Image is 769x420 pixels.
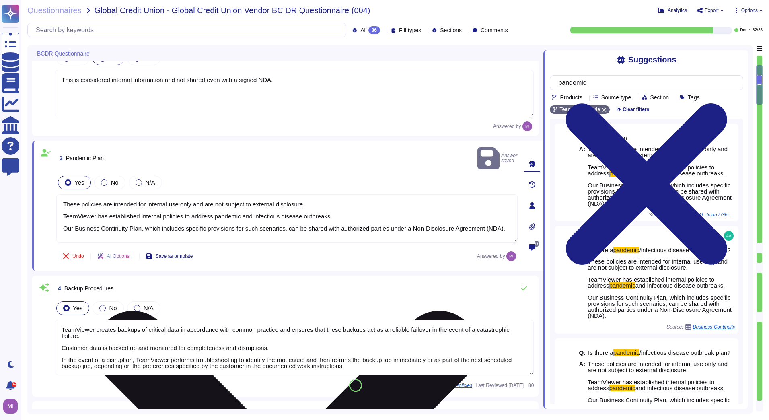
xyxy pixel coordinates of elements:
span: 80 [527,383,534,388]
span: Yes [74,179,84,186]
span: Business Continuity [693,325,735,329]
textarea: TeamViewer creates backups of critical data in accordance with common practice and ensures that t... [55,320,534,375]
span: Done: [740,28,751,32]
button: user [2,397,23,415]
span: These policies are intended for internal use only and are not subject to external disclosure. Tea... [588,360,728,391]
input: Search by keywords [32,23,346,37]
span: Pandemic Plan [66,155,104,161]
b: Q: [579,350,586,356]
span: Fill types [399,27,421,33]
span: All [360,27,367,33]
input: Search by keywords [554,76,735,90]
button: Analytics [658,7,687,14]
textarea: This is considered internal information and not shared even with a signed NDA. [55,70,534,117]
span: N/A [145,179,155,186]
span: Answer saved [477,146,518,171]
img: user [522,121,532,131]
span: BCDR Questionnaire [37,51,90,56]
span: Questionnaires [27,6,82,14]
span: 0 [535,241,539,247]
span: /infectious disease outbreak plan? [639,349,731,356]
img: user [724,231,734,241]
span: 32 / 36 [753,28,763,32]
span: 3 [56,155,63,161]
span: Export [705,8,719,13]
img: user [506,251,516,261]
div: 36 [368,26,380,34]
div: 9+ [12,382,16,387]
span: Options [741,8,758,13]
span: Global Credit Union - Global Credit Union Vendor BC DR Questionnaire (004) [95,6,370,14]
img: user [3,399,18,414]
span: Comments [481,27,508,33]
span: Source: [666,324,735,330]
span: 92 [354,383,358,387]
span: Answered by [493,124,521,129]
span: Is there a [588,349,613,356]
span: No [111,179,118,186]
mark: pandemic [613,349,639,356]
textarea: These policies are intended for internal use only and are not subject to external disclosure. Tea... [56,194,518,243]
mark: pandemic [609,385,635,391]
span: Sections [440,27,462,33]
span: Analytics [668,8,687,13]
span: 4 [55,286,61,291]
